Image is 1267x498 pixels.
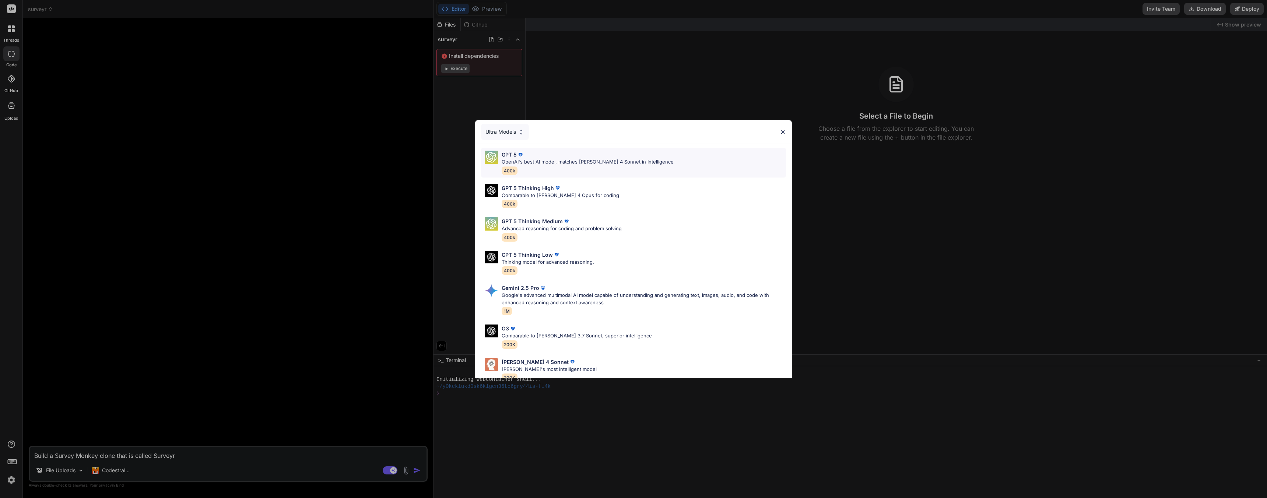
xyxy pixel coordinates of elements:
[502,251,553,259] p: GPT 5 Thinking Low
[502,151,517,158] p: GPT 5
[502,217,563,225] p: GPT 5 Thinking Medium
[502,284,539,292] p: Gemini 2.5 Pro
[518,129,524,135] img: Pick Models
[502,373,517,382] span: 200K
[563,218,570,225] img: premium
[502,366,597,373] p: [PERSON_NAME]'s most intelligent model
[502,184,554,192] p: GPT 5 Thinking High
[481,124,529,140] div: Ultra Models
[502,158,674,166] p: OpenAI's best AI model, matches [PERSON_NAME] 4 Sonnet in Intelligence
[485,217,498,231] img: Pick Models
[502,340,517,349] span: 200K
[485,284,498,297] img: Pick Models
[485,184,498,197] img: Pick Models
[485,325,498,337] img: Pick Models
[485,358,498,371] img: Pick Models
[502,259,594,266] p: Thinking model for advanced reasoning.
[485,151,498,164] img: Pick Models
[502,292,786,306] p: Google's advanced multimodal AI model capable of understanding and generating text, images, audio...
[509,325,516,332] img: premium
[502,200,517,208] span: 400k
[517,151,524,158] img: premium
[569,358,576,365] img: premium
[502,266,517,275] span: 400k
[539,284,547,292] img: premium
[502,166,517,175] span: 400k
[780,129,786,135] img: close
[502,332,652,340] p: Comparable to [PERSON_NAME] 3.7 Sonnet, superior intelligence
[502,358,569,366] p: [PERSON_NAME] 4 Sonnet
[502,233,517,242] span: 400k
[502,192,619,199] p: Comparable to [PERSON_NAME] 4 Opus for coding
[502,307,512,315] span: 1M
[553,251,560,258] img: premium
[554,184,561,192] img: premium
[502,325,509,332] p: O3
[485,251,498,264] img: Pick Models
[502,225,622,232] p: Advanced reasoning for coding and problem solving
